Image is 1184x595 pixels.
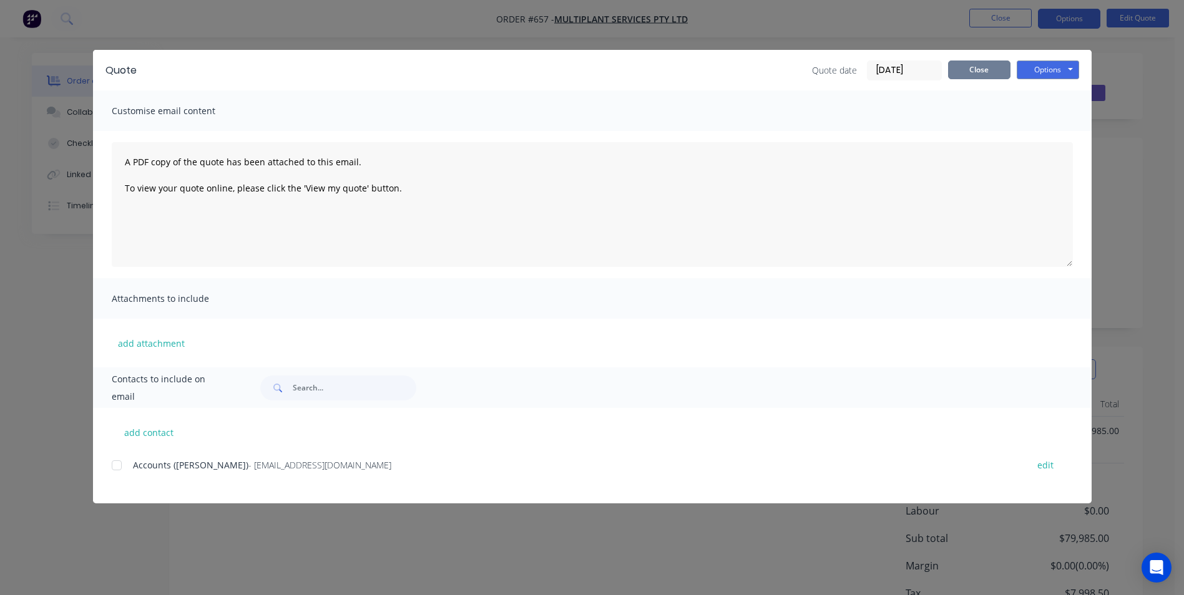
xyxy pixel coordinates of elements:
[812,64,857,77] span: Quote date
[1017,60,1079,79] button: Options
[1142,553,1172,583] div: Open Intercom Messenger
[112,370,230,405] span: Contacts to include on email
[1030,457,1061,473] button: edit
[133,459,248,471] span: Accounts ([PERSON_NAME])
[112,290,249,307] span: Attachments to include
[105,63,137,78] div: Quote
[112,334,191,352] button: add attachment
[112,102,249,120] span: Customise email content
[112,142,1073,267] textarea: A PDF copy of the quote has been attached to this email. To view your quote online, please click ...
[248,459,391,471] span: - [EMAIL_ADDRESS][DOMAIN_NAME]
[293,375,416,400] input: Search...
[948,60,1010,79] button: Close
[112,423,187,442] button: add contact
